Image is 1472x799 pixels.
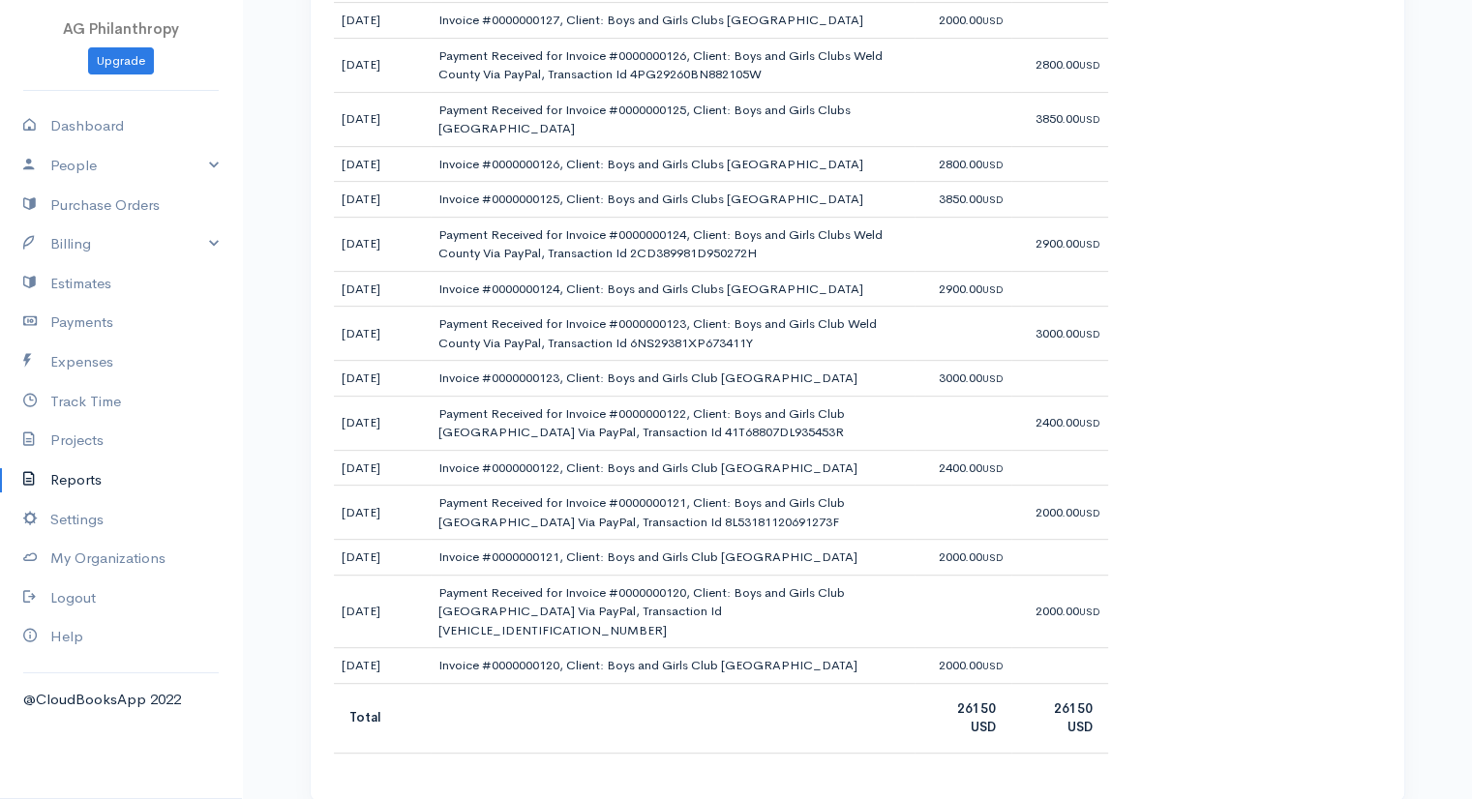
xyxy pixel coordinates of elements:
[334,361,431,397] td: [DATE]
[349,709,381,725] b: Total
[1079,238,1100,251] span: USD
[982,159,1004,171] span: USD
[1011,217,1108,271] td: 2900.00
[1011,575,1108,648] td: 2000.00
[334,3,431,39] td: [DATE]
[431,361,915,397] td: Invoice #0000000123, Client: Boys and Girls Club [GEOGRAPHIC_DATA]
[334,271,431,307] td: [DATE]
[431,182,915,218] td: Invoice #0000000125, Client: Boys and Girls Clubs [GEOGRAPHIC_DATA]
[982,283,1004,296] span: USD
[334,486,431,540] td: [DATE]
[431,396,915,450] td: Payment Received for Invoice #0000000122, Client: Boys and Girls Club [GEOGRAPHIC_DATA] Via PayPa...
[1079,59,1100,72] span: USD
[63,19,179,38] span: AG Philanthropy
[982,372,1004,385] span: USD
[982,462,1004,475] span: USD
[431,92,915,146] td: Payment Received for Invoice #0000000125, Client: Boys and Girls Clubs [GEOGRAPHIC_DATA]
[431,575,915,648] td: Payment Received for Invoice #0000000120, Client: Boys and Girls Club [GEOGRAPHIC_DATA] Via PayPa...
[915,540,1011,576] td: 2000.00
[982,551,1004,564] span: USD
[915,3,1011,39] td: 2000.00
[1079,328,1100,340] span: USD
[334,396,431,450] td: [DATE]
[431,450,915,486] td: Invoice #0000000122, Client: Boys and Girls Club [GEOGRAPHIC_DATA]
[88,47,154,75] a: Upgrade
[1011,396,1108,450] td: 2400.00
[431,648,915,684] td: Invoice #0000000120, Client: Boys and Girls Club [GEOGRAPHIC_DATA]
[915,146,1011,182] td: 2800.00
[334,450,431,486] td: [DATE]
[431,38,915,92] td: Payment Received for Invoice #0000000126, Client: Boys and Girls Clubs Weld County Via PayPal, Tr...
[334,182,431,218] td: [DATE]
[1079,113,1100,126] span: USD
[431,3,915,39] td: Invoice #0000000127, Client: Boys and Girls Clubs [GEOGRAPHIC_DATA]
[982,660,1004,672] span: USD
[1054,700,1093,736] b: 26150 USD
[915,648,1011,684] td: 2000.00
[431,540,915,576] td: Invoice #0000000121, Client: Boys and Girls Club [GEOGRAPHIC_DATA]
[431,217,915,271] td: Payment Received for Invoice #0000000124, Client: Boys and Girls Clubs Weld County Via PayPal, Tr...
[1011,307,1108,361] td: 3000.00
[1079,606,1100,618] span: USD
[915,182,1011,218] td: 3850.00
[1011,92,1108,146] td: 3850.00
[1079,417,1100,429] span: USD
[431,271,915,307] td: Invoice #0000000124, Client: Boys and Girls Clubs [GEOGRAPHIC_DATA]
[431,307,915,361] td: Payment Received for Invoice #0000000123, Client: Boys and Girls Club Weld County Via PayPal, Tra...
[1011,38,1108,92] td: 2800.00
[334,307,431,361] td: [DATE]
[982,193,1004,206] span: USD
[1011,486,1108,540] td: 2000.00
[23,689,219,711] div: @CloudBooksApp 2022
[915,450,1011,486] td: 2400.00
[334,92,431,146] td: [DATE]
[334,146,431,182] td: [DATE]
[915,271,1011,307] td: 2900.00
[1079,507,1100,519] span: USD
[982,15,1004,27] span: USD
[431,146,915,182] td: Invoice #0000000126, Client: Boys and Girls Clubs [GEOGRAPHIC_DATA]
[334,540,431,576] td: [DATE]
[431,486,915,540] td: Payment Received for Invoice #0000000121, Client: Boys and Girls Club [GEOGRAPHIC_DATA] Via PayPa...
[334,217,431,271] td: [DATE]
[334,575,431,648] td: [DATE]
[334,38,431,92] td: [DATE]
[334,648,431,684] td: [DATE]
[957,700,996,736] b: 26150 USD
[915,361,1011,397] td: 3000.00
